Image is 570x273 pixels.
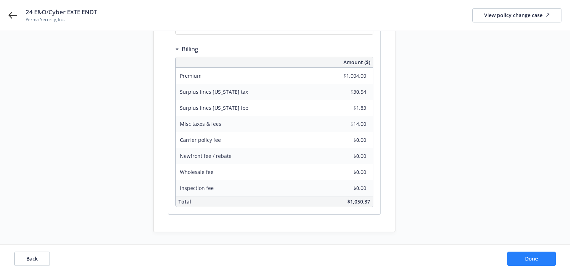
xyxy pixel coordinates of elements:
span: $1,050.37 [347,198,370,205]
input: 0.00 [324,167,370,177]
h3: Billing [182,45,198,54]
span: Perma Security, Inc. [26,16,97,23]
span: Carrier policy fee [180,136,221,143]
span: Misc taxes & fees [180,120,221,127]
span: Surplus lines [US_STATE] fee [180,104,248,111]
span: 24 E&O/Cyber EXTE ENDT [26,8,97,16]
button: Done [507,252,556,266]
input: 0.00 [324,71,370,81]
span: Inspection fee [180,185,214,191]
button: Back [14,252,50,266]
span: Newfront fee / rebate [180,153,232,159]
input: 0.00 [324,183,370,194]
span: Premium [180,72,202,79]
span: Total [178,198,191,205]
span: Amount ($) [343,58,370,66]
a: View policy change case [472,8,561,22]
span: Wholesale fee [180,169,213,175]
span: Done [525,255,538,262]
input: 0.00 [324,151,370,161]
div: View policy change case [484,9,550,22]
input: 0.00 [324,87,370,97]
span: Surplus lines [US_STATE] tax [180,88,248,95]
input: 0.00 [324,135,370,145]
input: 0.00 [324,103,370,113]
span: Back [26,255,38,262]
input: 0.00 [324,119,370,129]
div: Billing [175,45,198,54]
